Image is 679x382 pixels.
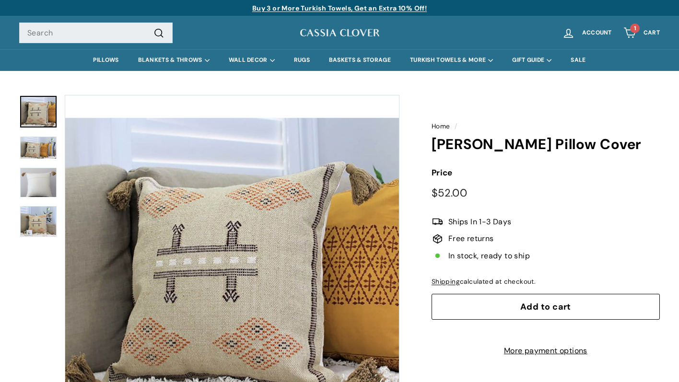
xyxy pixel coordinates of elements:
span: / [452,122,459,130]
a: More payment options [432,345,660,357]
button: Add to cart [432,294,660,320]
span: 1 [634,24,636,32]
a: RUGS [284,49,319,71]
span: Cart [644,30,660,36]
span: In stock, ready to ship [448,250,530,262]
a: Home [432,122,450,130]
h1: [PERSON_NAME] Pillow Cover [432,137,660,152]
summary: GIFT GUIDE [503,49,561,71]
img: Rhett Pillow Cover [20,168,57,197]
a: Cart [618,19,666,47]
input: Search [19,23,173,44]
a: Buy 3 or More Turkish Towels, Get an Extra 10% Off! [252,4,427,12]
span: $52.00 [432,186,467,200]
a: Rhett Pillow Cover [20,206,57,236]
span: Free returns [448,232,494,245]
a: SALE [561,49,595,71]
a: BASKETS & STORAGE [319,49,400,71]
img: Rhett Pillow Cover [20,137,57,160]
nav: breadcrumbs [432,121,660,132]
span: Add to cart [520,301,571,313]
a: Shipping [432,278,460,286]
a: PILLOWS [83,49,128,71]
span: Account [582,30,612,36]
div: calculated at checkout. [432,277,660,287]
a: Rhett Pillow Cover [20,137,57,159]
summary: WALL DECOR [219,49,284,71]
span: Ships In 1-3 Days [448,216,512,228]
label: Price [432,166,660,179]
summary: TURKISH TOWELS & MORE [400,49,503,71]
a: Rhett Pillow Cover [20,96,57,127]
summary: BLANKETS & THROWS [129,49,219,71]
img: Rhett Pillow Cover [20,206,57,237]
a: Account [556,19,618,47]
